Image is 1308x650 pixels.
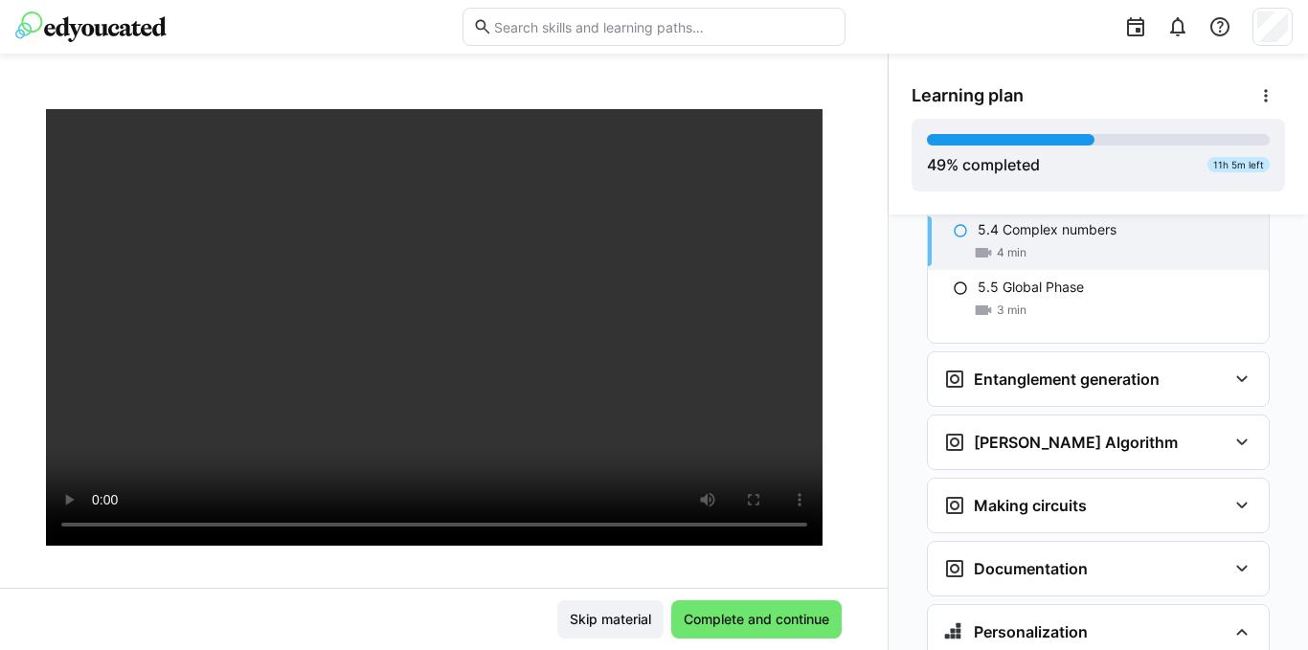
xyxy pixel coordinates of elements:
[974,496,1087,515] h3: Making circuits
[557,600,664,639] button: Skip material
[681,610,832,629] span: Complete and continue
[978,278,1084,297] p: 5.5 Global Phase
[997,245,1026,260] span: 4 min
[974,433,1178,452] h3: [PERSON_NAME] Algorithm
[974,370,1160,389] h3: Entanglement generation
[567,610,654,629] span: Skip material
[912,85,1024,106] span: Learning plan
[927,155,946,174] span: 49
[927,153,1040,176] div: % completed
[974,622,1088,641] h3: Personalization
[997,303,1026,318] span: 3 min
[1207,157,1270,172] div: 11h 5m left
[978,220,1116,239] p: 5.4 Complex numbers
[974,559,1088,578] h3: Documentation
[671,600,842,639] button: Complete and continue
[492,18,835,35] input: Search skills and learning paths…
